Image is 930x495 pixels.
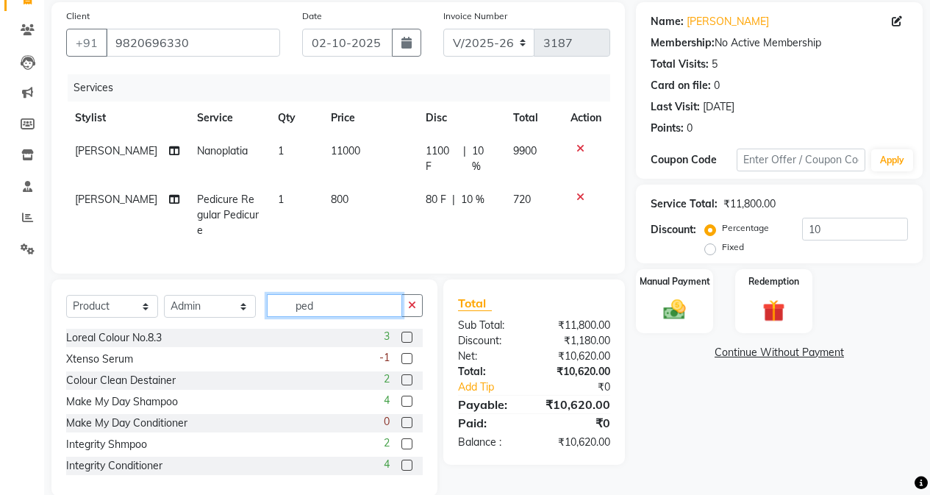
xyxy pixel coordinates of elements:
div: [DATE] [703,99,734,115]
span: -1 [379,350,390,366]
div: ₹11,800.00 [534,318,621,333]
div: Net: [447,349,534,364]
label: Invoice Number [443,10,507,23]
span: Nanoplatia [197,144,248,157]
span: | [452,192,455,207]
span: | [463,143,466,174]
div: ₹0 [548,380,621,395]
a: [PERSON_NAME] [687,14,769,29]
div: Last Visit: [651,99,700,115]
label: Fixed [722,241,744,254]
span: 2 [384,371,390,387]
div: 5 [712,57,718,72]
span: 0 [384,414,390,430]
div: 0 [687,121,693,136]
th: Total [504,102,562,135]
div: Colour Clean Destainer [66,373,176,388]
div: ₹10,620.00 [534,349,621,364]
span: Total [458,296,492,311]
span: [PERSON_NAME] [75,193,157,206]
th: Qty [269,102,323,135]
label: Percentage [722,221,769,235]
th: Price [322,102,416,135]
div: Name: [651,14,684,29]
span: 1 [278,144,284,157]
a: Add Tip [447,380,548,395]
div: ₹10,620.00 [534,435,621,450]
span: 800 [331,193,348,206]
span: 10 % [472,143,496,174]
div: No Active Membership [651,35,908,51]
a: Continue Without Payment [639,345,920,360]
div: ₹1,180.00 [534,333,621,349]
div: ₹0 [534,414,621,432]
span: 9900 [513,144,537,157]
input: Search by Name/Mobile/Email/Code [106,29,280,57]
label: Client [66,10,90,23]
span: 80 F [426,192,446,207]
span: 720 [513,193,531,206]
span: 3 [384,329,390,344]
div: Discount: [651,222,696,238]
span: 4 [384,457,390,472]
span: Pedicure Regular Pedicure [197,193,259,237]
span: 4 [384,393,390,408]
div: Points: [651,121,684,136]
span: [PERSON_NAME] [75,144,157,157]
div: Total Visits: [651,57,709,72]
span: 2 [384,435,390,451]
div: ₹11,800.00 [723,196,776,212]
div: Card on file: [651,78,711,93]
div: Xtenso Serum [66,352,133,367]
div: ₹10,620.00 [534,396,621,413]
div: Discount: [447,333,534,349]
th: Action [562,102,610,135]
th: Stylist [66,102,188,135]
div: Make My Day Conditioner [66,416,187,431]
span: 10 % [461,192,484,207]
div: Services [68,74,621,102]
div: Membership: [651,35,715,51]
div: Make My Day Shampoo [66,394,178,410]
img: _cash.svg [657,297,693,323]
div: ₹10,620.00 [534,364,621,380]
label: Manual Payment [640,275,710,288]
input: Search or Scan [267,294,402,317]
div: Integrity Shmpoo [66,437,147,452]
div: Balance : [447,435,534,450]
img: _gift.svg [756,297,792,324]
th: Service [188,102,268,135]
div: Paid: [447,414,534,432]
input: Enter Offer / Coupon Code [737,149,865,171]
div: Loreal Colour No.8.3 [66,330,162,346]
div: Sub Total: [447,318,534,333]
div: Payable: [447,396,534,413]
span: 1 [278,193,284,206]
div: Coupon Code [651,152,737,168]
div: 0 [714,78,720,93]
div: Service Total: [651,196,718,212]
div: Total: [447,364,534,380]
label: Redemption [748,275,799,288]
button: Apply [871,149,913,171]
button: +91 [66,29,107,57]
th: Disc [417,102,504,135]
span: 11000 [331,144,360,157]
span: 1100 F [426,143,458,174]
label: Date [302,10,322,23]
div: Integrity Conditioner [66,458,162,474]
